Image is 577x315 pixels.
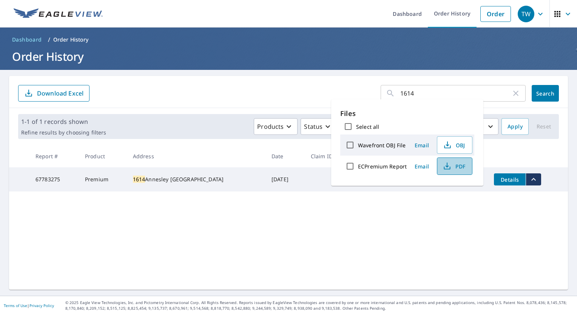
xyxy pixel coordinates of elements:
td: 67783275 [29,167,79,191]
span: Apply [508,122,523,131]
span: Email [413,142,431,149]
label: ECPremium Report [358,163,407,170]
span: PDF [442,162,466,171]
th: Claim ID [305,145,351,167]
span: Search [538,90,553,97]
div: Annesley [GEOGRAPHIC_DATA] [133,176,259,183]
button: Products [254,118,298,135]
th: Date [265,145,305,167]
button: filesDropdownBtn-67783275 [526,173,541,185]
li: / [48,35,50,44]
p: Download Excel [37,89,83,97]
label: Select all [356,123,379,130]
img: EV Logo [14,8,103,20]
button: Search [532,85,559,102]
label: Wavefront OBJ File [358,142,406,149]
h1: Order History [9,49,568,64]
button: Email [410,161,434,172]
th: Address [127,145,265,167]
mark: 1614 [133,176,145,183]
p: © 2025 Eagle View Technologies, Inc. and Pictometry International Corp. All Rights Reserved. Repo... [65,300,573,311]
a: Terms of Use [4,303,27,308]
button: Status [301,118,336,135]
nav: breadcrumb [9,34,568,46]
p: Order History [53,36,89,43]
p: Files [340,108,474,119]
p: Refine results by choosing filters [21,129,106,136]
a: Order [480,6,511,22]
td: Premium [79,167,127,191]
a: Dashboard [9,34,45,46]
button: PDF [437,157,472,175]
div: TW [518,6,534,22]
th: Product [79,145,127,167]
span: OBJ [442,141,466,150]
p: 1-1 of 1 records shown [21,117,106,126]
input: Address, Report #, Claim ID, etc. [400,83,511,104]
button: Download Excel [18,85,89,102]
span: Dashboard [12,36,42,43]
span: Email [413,163,431,170]
p: Status [304,122,322,131]
a: Privacy Policy [29,303,54,308]
button: OBJ [437,136,472,154]
p: | [4,303,54,308]
p: Products [257,122,284,131]
span: Details [498,176,521,183]
td: [DATE] [265,167,305,191]
button: Apply [501,118,529,135]
button: Email [410,139,434,151]
button: detailsBtn-67783275 [494,173,526,185]
th: Report # [29,145,79,167]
